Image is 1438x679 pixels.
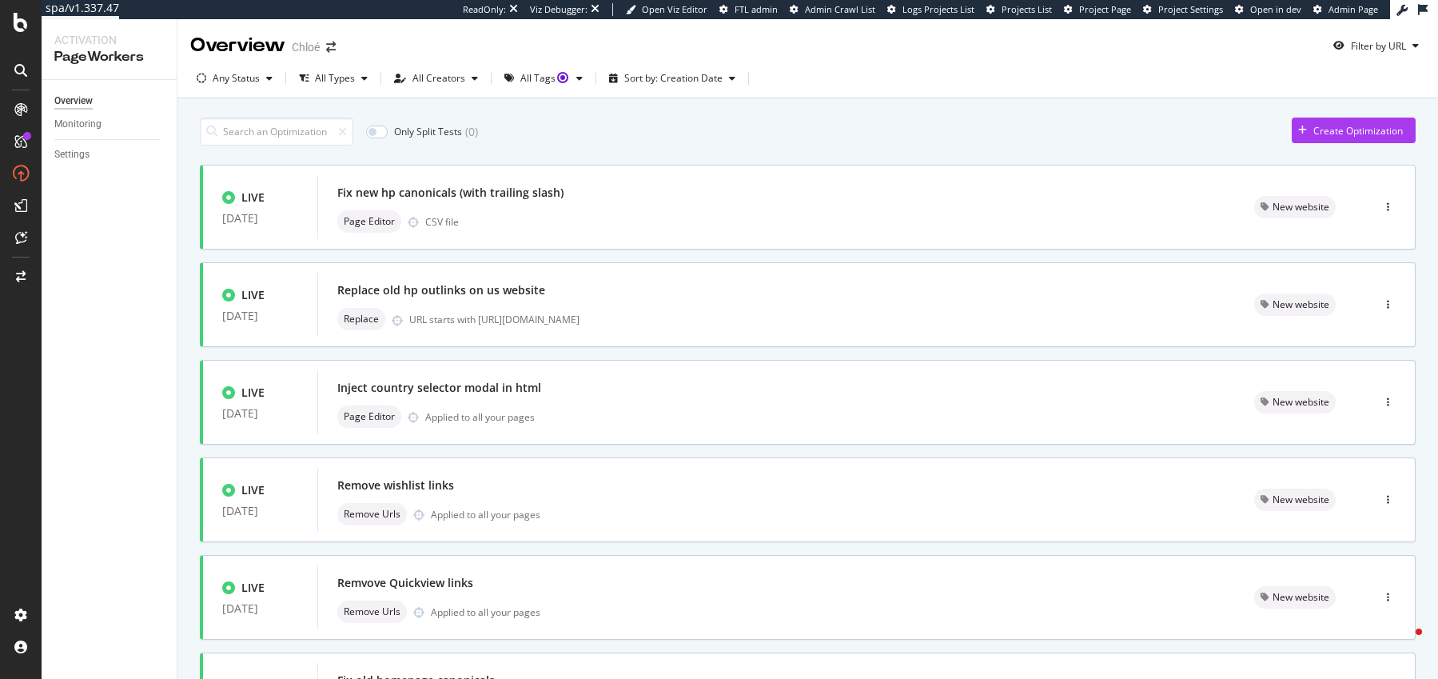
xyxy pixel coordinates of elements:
[388,66,484,91] button: All Creators
[54,93,165,110] a: Overview
[222,602,298,615] div: [DATE]
[337,380,541,396] div: Inject country selector modal in html
[241,385,265,401] div: LIVE
[1384,625,1422,663] iframe: Intercom live chat
[222,505,298,517] div: [DATE]
[337,477,454,493] div: Remove wishlist links
[1254,196,1336,218] div: neutral label
[1079,3,1131,15] span: Project Page
[1254,391,1336,413] div: neutral label
[222,212,298,225] div: [DATE]
[735,3,778,15] span: FTL admin
[520,74,570,83] div: All Tags
[556,70,570,85] div: Tooltip anchor
[344,607,400,617] span: Remove Urls
[719,3,778,16] a: FTL admin
[425,410,535,424] div: Applied to all your pages
[54,116,165,133] a: Monitoring
[530,3,588,16] div: Viz Debugger:
[465,124,478,140] div: ( 0 )
[337,503,407,525] div: neutral label
[54,32,164,48] div: Activation
[463,3,506,16] div: ReadOnly:
[887,3,974,16] a: Logs Projects List
[1328,3,1378,15] span: Admin Page
[241,580,265,596] div: LIVE
[431,508,540,521] div: Applied to all your pages
[54,93,93,110] div: Overview
[344,217,395,226] span: Page Editor
[337,601,407,623] div: neutral label
[337,575,473,591] div: Remvove Quickview links
[642,3,707,15] span: Open Viz Editor
[1254,489,1336,511] div: neutral label
[344,509,400,519] span: Remove Urls
[1351,39,1406,53] div: Filter by URL
[1064,3,1131,16] a: Project Page
[292,39,320,55] div: Chloé
[805,3,875,15] span: Admin Crawl List
[986,3,1052,16] a: Projects List
[344,314,379,324] span: Replace
[425,215,459,229] div: CSV file
[1327,33,1425,58] button: Filter by URL
[1273,495,1329,505] span: New website
[1273,593,1329,602] span: New website
[626,3,707,16] a: Open Viz Editor
[222,407,298,420] div: [DATE]
[1313,3,1378,16] a: Admin Page
[1254,294,1336,316] div: neutral label
[54,146,165,163] a: Settings
[1158,3,1223,15] span: Project Settings
[337,210,401,233] div: neutral label
[1313,124,1403,138] div: Create Optimization
[344,412,395,421] span: Page Editor
[1235,3,1301,16] a: Open in dev
[241,287,265,303] div: LIVE
[190,32,285,59] div: Overview
[409,313,1216,326] div: URL starts with [URL][DOMAIN_NAME]
[315,74,355,83] div: All Types
[1292,118,1416,143] button: Create Optimization
[241,482,265,498] div: LIVE
[222,310,298,322] div: [DATE]
[200,118,353,146] input: Search an Optimization
[337,405,401,428] div: neutral label
[1273,202,1329,212] span: New website
[54,116,102,133] div: Monitoring
[1002,3,1052,15] span: Projects List
[394,125,462,138] div: Only Split Tests
[431,605,540,619] div: Applied to all your pages
[326,42,336,53] div: arrow-right-arrow-left
[54,146,90,163] div: Settings
[337,308,385,330] div: neutral label
[624,74,723,83] div: Sort by: Creation Date
[337,282,545,298] div: Replace old hp outlinks on us website
[54,48,164,66] div: PageWorkers
[1254,586,1336,609] div: neutral label
[1273,300,1329,310] span: New website
[1250,3,1301,15] span: Open in dev
[902,3,974,15] span: Logs Projects List
[412,74,465,83] div: All Creators
[213,74,260,83] div: Any Status
[190,66,279,91] button: Any Status
[498,66,589,91] button: All TagsTooltip anchor
[293,66,374,91] button: All Types
[790,3,875,16] a: Admin Crawl List
[1273,397,1329,407] span: New website
[337,185,564,201] div: Fix new hp canonicals (with trailing slash)
[603,66,742,91] button: Sort by: Creation Date
[241,190,265,206] div: LIVE
[1143,3,1223,16] a: Project Settings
